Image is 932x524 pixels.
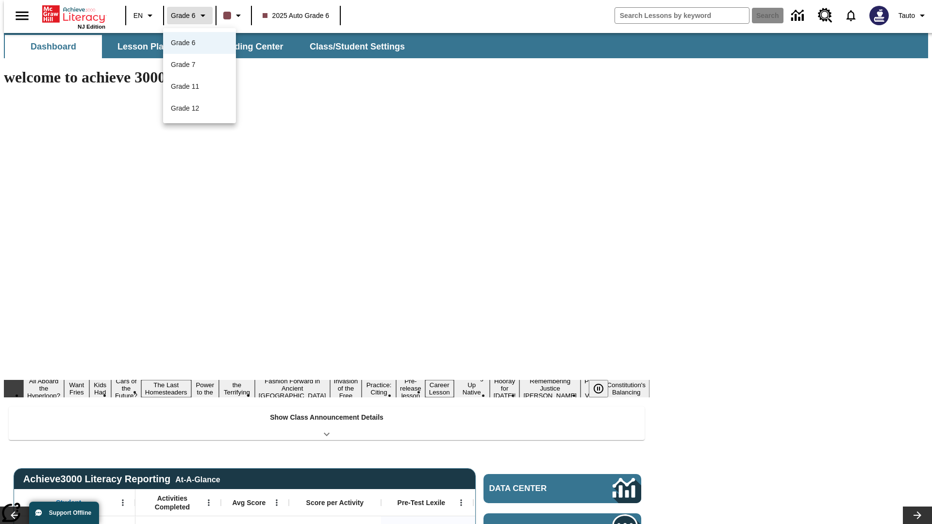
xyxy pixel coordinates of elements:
body: Maximum 600 characters Press Escape to exit toolbar Press Alt + F10 to reach toolbar [4,8,142,16]
p: Auto class announcement [DATE] 07:45:05 [4,8,142,16]
span: Grade 12 [171,104,199,112]
span: Grade 7 [171,61,196,68]
span: Grade 6 [171,39,196,47]
span: Grade 11 [171,82,199,90]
